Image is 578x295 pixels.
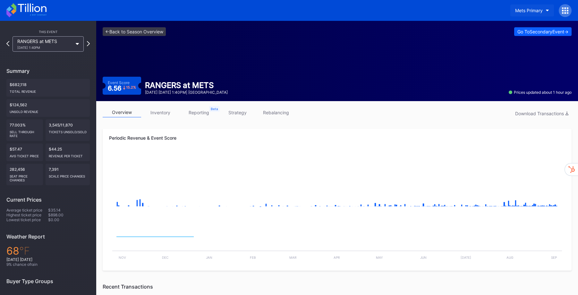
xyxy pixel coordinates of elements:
a: rebalancing [257,108,295,117]
a: overview [103,108,141,117]
div: Mets Primary [515,8,543,13]
a: reporting [180,108,218,117]
div: Lowest ticket price [6,217,48,222]
div: $898.00 [48,213,90,217]
button: Go ToSecondaryEvent-> [514,27,572,36]
div: $0.00 [48,217,90,222]
div: 6.56 [108,85,136,91]
span: ℉ [19,245,30,257]
div: Total Revenue [10,87,87,93]
div: Periodic Revenue & Event Score [109,135,565,141]
div: Current Prices [6,196,90,203]
div: $57.47 [6,143,43,161]
button: Download Transactions [512,109,572,118]
div: This Event [6,30,90,34]
div: Download Transactions [515,111,568,116]
text: Sep [551,256,557,259]
div: seat price changes [10,172,40,182]
div: 15.2 % [126,86,136,89]
text: Aug [506,256,513,259]
text: [DATE] [461,256,471,259]
div: [DATE] 1:40PM [17,46,72,49]
text: Feb [250,256,256,259]
div: RANGERS at METS [17,39,72,49]
div: 9 % chance of rain [6,262,90,267]
div: scale price changes [49,172,87,178]
div: Weather Report [6,233,90,240]
div: Event Score [108,80,130,85]
div: Buyer Type Groups [6,278,90,284]
div: 77.003% [6,119,43,141]
div: Avg ticket price [10,152,40,158]
text: Nov [119,256,126,259]
div: 7,391 [46,164,90,185]
text: Jun [420,256,427,259]
text: Apr [334,256,340,259]
div: Recent Transactions [103,283,572,290]
div: $35.14 [48,208,90,213]
a: inventory [141,108,180,117]
div: 68 [6,245,90,257]
svg: Chart title [109,216,565,264]
div: Tickets Unsold/Sold [49,127,87,134]
div: 3,545/11,870 [46,119,90,141]
div: Sell Through Rate [10,127,40,138]
div: [DATE] [DATE] 1:40PM | [GEOGRAPHIC_DATA] [145,90,228,95]
text: Dec [162,256,168,259]
div: $682,118 [6,79,90,97]
div: Summary [6,68,90,74]
svg: Chart title [109,152,565,216]
div: 282,456 [6,164,43,185]
div: Unsold Revenue [10,107,87,114]
div: RANGERS at METS [145,81,228,90]
button: Mets Primary [510,4,554,16]
text: Jan [206,256,212,259]
div: Go To Secondary Event -> [517,29,568,34]
a: <-Back to Season Overview [103,27,166,36]
div: $44.25 [46,143,90,161]
div: Prices updated about 1 hour ago [509,90,572,95]
text: May [376,256,383,259]
text: Mar [289,256,297,259]
a: strategy [218,108,257,117]
div: Average ticket price [6,208,48,213]
div: Revenue per ticket [49,152,87,158]
div: $124,562 [6,99,90,117]
div: [DATE] [DATE] [6,257,90,262]
div: Highest ticket price [6,213,48,217]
